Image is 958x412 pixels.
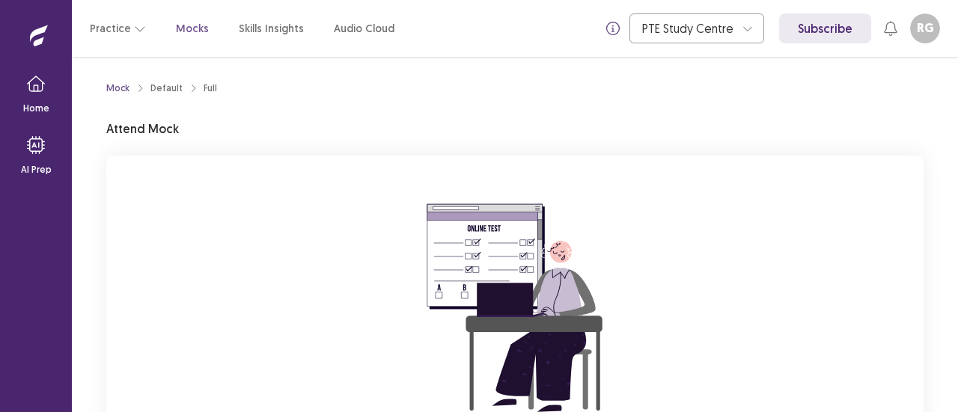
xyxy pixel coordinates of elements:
[334,21,394,37] a: Audio Cloud
[910,13,940,43] button: RG
[150,82,183,95] div: Default
[23,102,49,115] p: Home
[642,14,735,43] div: PTE Study Centre
[176,21,209,37] a: Mocks
[599,15,626,42] button: info
[106,82,217,95] nav: breadcrumb
[106,120,179,138] p: Attend Mock
[239,21,304,37] a: Skills Insights
[90,15,146,42] button: Practice
[204,82,217,95] div: Full
[779,13,871,43] a: Subscribe
[21,163,52,176] p: AI Prep
[106,82,129,95] a: Mock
